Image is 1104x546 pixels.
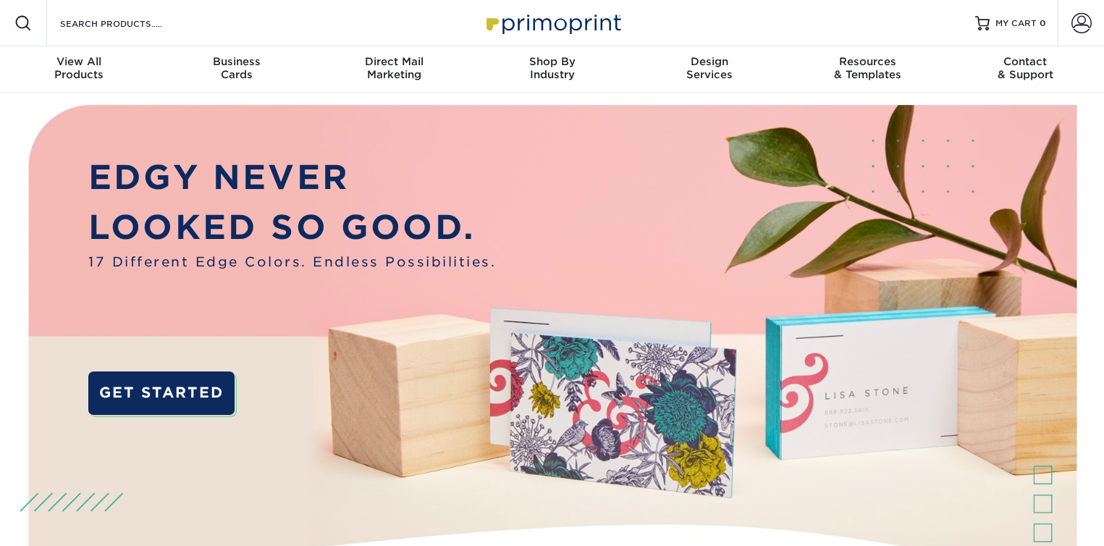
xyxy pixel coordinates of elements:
div: & Templates [788,55,946,81]
div: Marketing [316,55,473,81]
a: BusinessCards [158,46,316,93]
p: LOOKED SO GOOD. [88,203,496,253]
span: Business [158,55,316,68]
a: Resources& Templates [788,46,946,93]
a: Contact& Support [946,46,1104,93]
span: 0 [1040,18,1046,28]
a: GET STARTED [88,371,235,415]
span: Design [631,55,788,68]
div: & Support [946,55,1104,81]
div: Industry [473,55,631,81]
p: EDGY NEVER [88,153,496,203]
a: Shop ByIndustry [473,46,631,93]
a: DesignServices [631,46,788,93]
div: Cards [158,55,316,81]
span: MY CART [995,17,1037,30]
span: Resources [788,55,946,68]
a: Direct MailMarketing [316,46,473,93]
span: 17 Different Edge Colors. Endless Possibilities. [88,252,496,272]
span: Shop By [473,55,631,68]
span: Direct Mail [316,55,473,68]
img: Primoprint [480,7,625,38]
input: SEARCH PRODUCTS..... [59,14,200,32]
div: Services [631,55,788,81]
span: Contact [946,55,1104,68]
